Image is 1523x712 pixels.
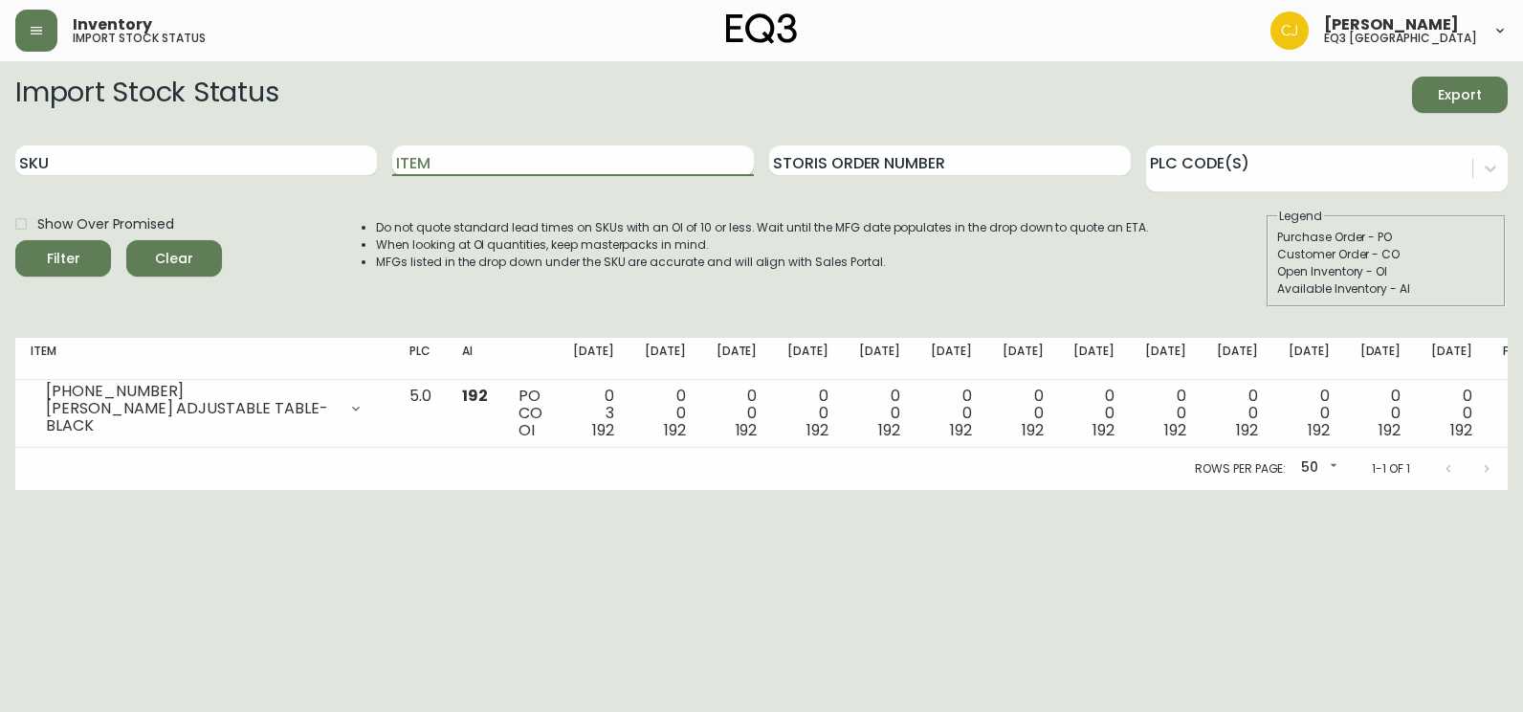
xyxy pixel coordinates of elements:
[31,388,379,430] div: [PHONE_NUMBER][PERSON_NAME] ADJUSTABLE TABLE-BLACK
[1427,83,1492,107] span: Export
[717,388,758,439] div: 0 0
[1345,338,1417,380] th: [DATE]
[1022,419,1044,441] span: 192
[592,419,614,441] span: 192
[1195,460,1286,478] p: Rows per page:
[787,388,828,439] div: 0 0
[15,338,394,380] th: Item
[1202,338,1273,380] th: [DATE]
[664,419,686,441] span: 192
[645,388,686,439] div: 0 0
[447,338,503,380] th: AI
[878,419,900,441] span: 192
[46,400,337,434] div: [PERSON_NAME] ADJUSTABLE TABLE-BLACK
[1412,77,1508,113] button: Export
[1277,229,1495,246] div: Purchase Order - PO
[987,338,1059,380] th: [DATE]
[394,338,447,380] th: PLC
[806,419,828,441] span: 192
[394,380,447,448] td: 5.0
[376,236,1149,254] li: When looking at OI quantities, keep masterpacks in mind.
[1003,388,1044,439] div: 0 0
[1093,419,1115,441] span: 192
[519,388,542,439] div: PO CO
[126,240,222,277] button: Clear
[558,338,629,380] th: [DATE]
[1324,33,1477,44] h5: eq3 [GEOGRAPHIC_DATA]
[1273,338,1345,380] th: [DATE]
[573,388,614,439] div: 0 3
[1236,419,1258,441] span: 192
[736,419,758,441] span: 192
[1360,388,1402,439] div: 0 0
[1130,338,1202,380] th: [DATE]
[1217,388,1258,439] div: 0 0
[46,383,337,400] div: [PHONE_NUMBER]
[1270,11,1309,50] img: 7836c8950ad67d536e8437018b5c2533
[1277,208,1324,225] legend: Legend
[772,338,844,380] th: [DATE]
[1277,246,1495,263] div: Customer Order - CO
[462,385,488,407] span: 192
[1431,388,1472,439] div: 0 0
[1058,338,1130,380] th: [DATE]
[1277,280,1495,298] div: Available Inventory - AI
[1372,460,1410,478] p: 1-1 of 1
[73,17,152,33] span: Inventory
[1145,388,1186,439] div: 0 0
[15,240,111,277] button: Filter
[1073,388,1115,439] div: 0 0
[931,388,972,439] div: 0 0
[916,338,987,380] th: [DATE]
[1450,419,1472,441] span: 192
[701,338,773,380] th: [DATE]
[844,338,916,380] th: [DATE]
[1308,419,1330,441] span: 192
[1324,17,1459,33] span: [PERSON_NAME]
[15,77,278,113] h2: Import Stock Status
[519,419,535,441] span: OI
[1164,419,1186,441] span: 192
[950,419,972,441] span: 192
[1277,263,1495,280] div: Open Inventory - OI
[1293,453,1341,484] div: 50
[37,214,174,234] span: Show Over Promised
[376,219,1149,236] li: Do not quote standard lead times on SKUs with an OI of 10 or less. Wait until the MFG date popula...
[1379,419,1401,441] span: 192
[726,13,797,44] img: logo
[376,254,1149,271] li: MFGs listed in the drop down under the SKU are accurate and will align with Sales Portal.
[859,388,900,439] div: 0 0
[142,247,207,271] span: Clear
[1416,338,1488,380] th: [DATE]
[629,338,701,380] th: [DATE]
[1289,388,1330,439] div: 0 0
[73,33,206,44] h5: import stock status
